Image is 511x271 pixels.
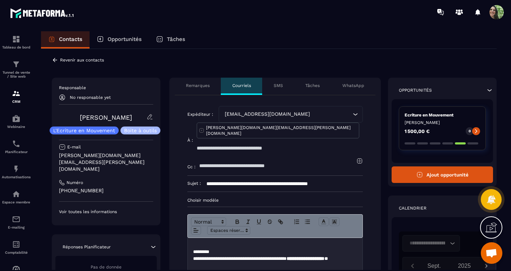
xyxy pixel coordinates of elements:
[12,60,20,69] img: formation
[2,150,31,154] p: Planificateur
[60,58,104,63] p: Revenir aux contacts
[59,209,153,215] p: Voir toutes les informations
[2,200,31,204] p: Espace membre
[274,83,283,88] p: SMS
[2,70,31,78] p: Tunnel de vente / Site web
[187,180,201,186] p: Sujet :
[91,265,122,270] span: Pas de donnée
[12,89,20,98] img: formation
[479,261,493,271] button: Next month
[2,100,31,104] p: CRM
[2,134,31,159] a: schedulerschedulerPlanificateur
[80,114,132,121] a: [PERSON_NAME]
[41,31,90,49] a: Contacts
[2,175,31,179] p: Automatisations
[187,137,193,143] p: À :
[124,128,157,133] p: Boite à outils
[67,144,81,150] p: E-mail
[2,184,31,210] a: automationsautomationsEspace membre
[2,125,31,129] p: Webinaire
[59,187,153,194] p: [PHONE_NUMBER]
[2,210,31,235] a: emailemailE-mailing
[12,240,20,249] img: accountant
[149,31,192,49] a: Tâches
[12,190,20,198] img: automations
[70,95,111,100] p: No responsable yet
[2,109,31,134] a: automationsautomationsWebinaire
[481,242,502,264] a: Ouvrir le chat
[187,197,363,203] p: Choisir modèle
[392,166,493,183] button: Ajout opportunité
[186,83,210,88] p: Remarques
[187,111,213,117] p: Expéditeur :
[12,35,20,43] img: formation
[2,84,31,109] a: formationformationCRM
[53,128,115,133] p: L'Ecriture en Mouvement
[223,110,312,118] span: [EMAIL_ADDRESS][DOMAIN_NAME]
[312,110,351,118] input: Search for option
[2,45,31,49] p: Tableau de bord
[2,55,31,84] a: formationformationTunnel de vente / Site web
[2,235,31,260] a: accountantaccountantComptabilité
[342,83,364,88] p: WhatsApp
[12,114,20,123] img: automations
[12,215,20,224] img: email
[90,31,149,49] a: Opportunités
[12,139,20,148] img: scheduler
[187,164,196,170] p: Cc :
[167,36,185,42] p: Tâches
[405,112,480,118] p: Ecriture en Mouvement
[405,120,480,125] p: [PERSON_NAME]
[59,152,153,173] p: [PERSON_NAME][DOMAIN_NAME][EMAIL_ADDRESS][PERSON_NAME][DOMAIN_NAME]
[206,125,357,136] p: [PERSON_NAME][DOMAIN_NAME][EMAIL_ADDRESS][PERSON_NAME][DOMAIN_NAME]
[305,83,320,88] p: Tâches
[2,29,31,55] a: formationformationTableau de bord
[219,106,363,123] div: Search for option
[108,36,142,42] p: Opportunités
[59,85,153,91] p: Responsable
[232,83,251,88] p: Courriels
[405,129,430,134] p: 1 500,00 €
[469,129,471,134] p: 0
[399,205,426,211] p: Calendrier
[67,180,83,185] p: Numéro
[10,6,75,19] img: logo
[63,244,111,250] p: Réponses Planificateur
[399,87,432,93] p: Opportunités
[12,165,20,173] img: automations
[2,159,31,184] a: automationsautomationsAutomatisations
[2,225,31,229] p: E-mailing
[59,36,82,42] p: Contacts
[2,251,31,254] p: Comptabilité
